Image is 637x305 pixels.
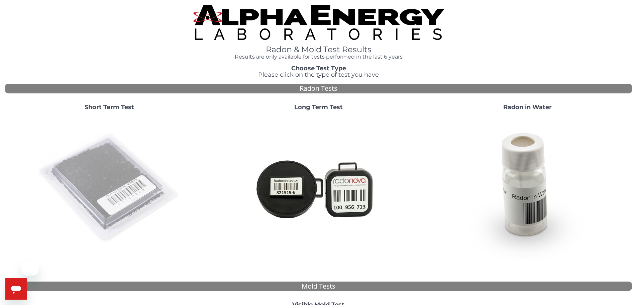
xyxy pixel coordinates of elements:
div: Mold Tests [5,282,632,291]
div: Radon Tests [5,84,632,93]
img: TightCrop.jpg [193,5,444,40]
iframe: Button to launch messaging window [5,278,27,300]
strong: Choose Test Type [291,65,346,72]
h4: Results are only available for tests performed in the last 6 years [193,54,444,60]
strong: Short Term Test [85,103,134,111]
span: Please click on the type of test you have [258,71,379,78]
img: RadoninWater.jpg [455,116,599,260]
strong: Long Term Test [294,103,343,111]
img: Radtrak2vsRadtrak3.jpg [246,116,390,260]
img: ShortTerm.jpg [37,116,181,260]
strong: Radon in Water [503,103,552,111]
h1: Radon & Mold Test Results [193,45,444,54]
iframe: Message from company [21,261,39,276]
